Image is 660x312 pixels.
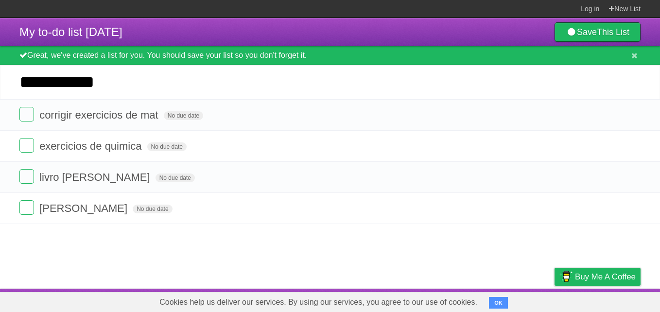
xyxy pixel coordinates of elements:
a: SaveThis List [555,22,641,42]
span: No due date [133,205,172,213]
label: Done [19,200,34,215]
span: livro [PERSON_NAME] [39,171,152,183]
span: No due date [147,142,187,151]
a: Terms [509,291,530,310]
label: Done [19,169,34,184]
span: No due date [164,111,203,120]
span: [PERSON_NAME] [39,202,130,214]
span: exercicios de quimica [39,140,144,152]
span: My to-do list [DATE] [19,25,122,38]
span: No due date [156,173,195,182]
b: This List [597,27,629,37]
label: Done [19,138,34,153]
a: About [425,291,446,310]
label: Done [19,107,34,121]
a: Privacy [542,291,567,310]
button: OK [489,297,508,309]
a: Buy me a coffee [555,268,641,286]
span: Buy me a coffee [575,268,636,285]
a: Suggest a feature [579,291,641,310]
span: corrigir exercicios de mat [39,109,161,121]
img: Buy me a coffee [559,268,573,285]
a: Developers [457,291,497,310]
span: Cookies help us deliver our services. By using our services, you agree to our use of cookies. [150,293,487,312]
